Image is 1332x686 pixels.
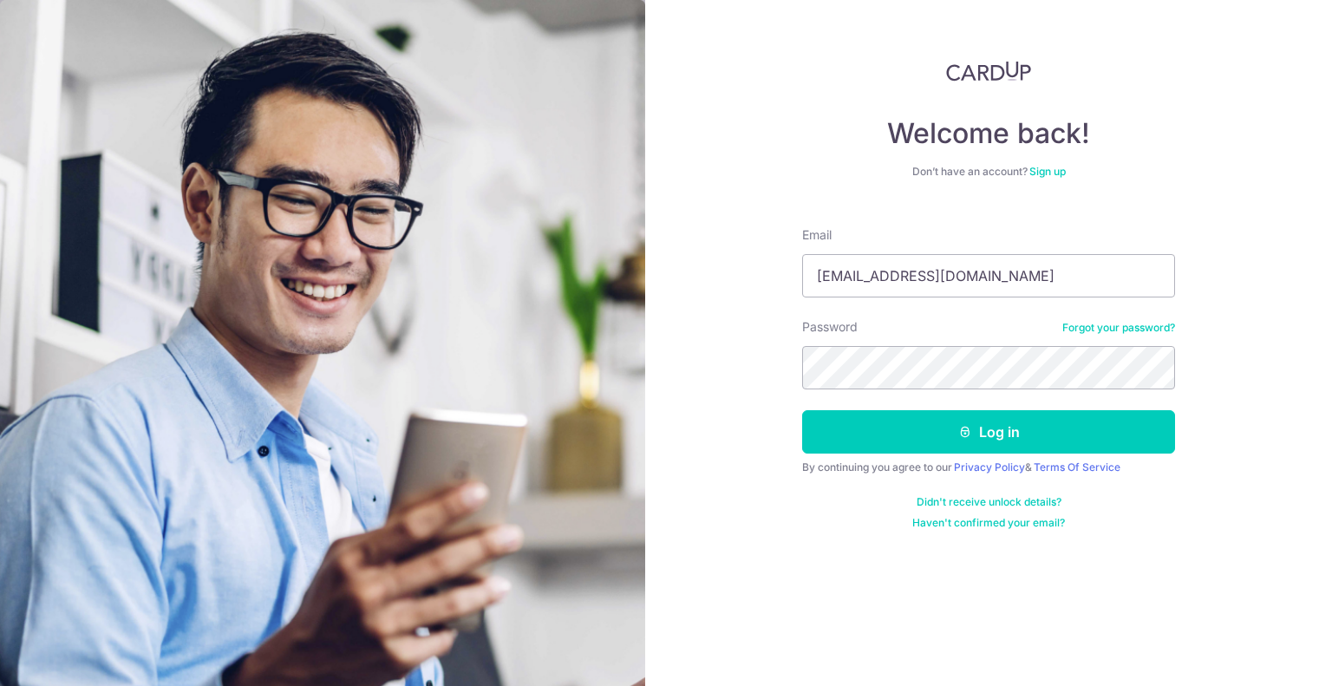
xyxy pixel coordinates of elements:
[912,516,1065,530] a: Haven't confirmed your email?
[802,116,1175,151] h4: Welcome back!
[1062,321,1175,335] a: Forgot your password?
[802,318,858,336] label: Password
[802,461,1175,474] div: By continuing you agree to our &
[954,461,1025,474] a: Privacy Policy
[802,254,1175,297] input: Enter your Email
[802,410,1175,454] button: Log in
[802,165,1175,179] div: Don’t have an account?
[802,226,832,244] label: Email
[917,495,1061,509] a: Didn't receive unlock details?
[1029,165,1066,178] a: Sign up
[946,61,1031,82] img: CardUp Logo
[1034,461,1120,474] a: Terms Of Service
